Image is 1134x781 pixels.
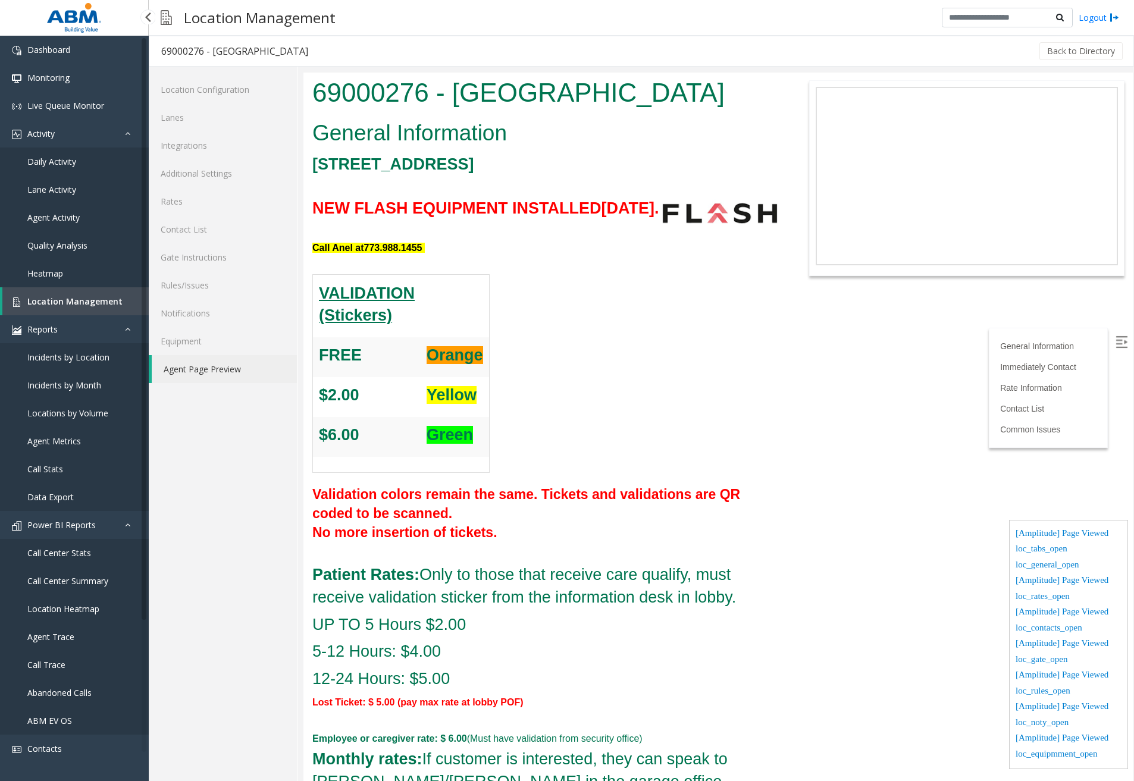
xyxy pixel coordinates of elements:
span: Power BI Reports [27,519,96,531]
img: 'icon' [12,325,21,335]
div: loc_contacts_open [1016,621,1122,637]
div: [Amplitude] Page Viewed [1016,731,1122,747]
img: 'icon' [12,46,21,55]
b: $2.00 [15,313,56,331]
a: Immediately Contact [697,290,773,299]
div: [Amplitude] Page Viewed [1016,573,1122,589]
div: [Amplitude] Page Viewed [1016,636,1122,653]
button: Back to Directory [1039,42,1123,60]
img: pageIcon [161,3,172,32]
b: Monthly rates: [9,678,119,695]
img: 'icon' [12,74,21,83]
a: Contact List [149,215,297,243]
b: Validation colors remain the same. Tickets and validations are QR coded to be scanned. [9,414,437,448]
span: Call Center Summary [27,575,108,586]
b: No more insertion of tickets. [9,452,194,468]
div: [Amplitude] Page Viewed [1016,668,1122,684]
h3: Location Management [178,3,342,32]
b: Patient Rates: [9,493,116,511]
span: Agent Trace [27,631,74,642]
b: Yellow [123,313,173,331]
span: 773.988.1455 [61,170,119,180]
b: FREE [15,274,58,291]
span: Agent Activity [27,212,80,223]
h3: Only to those that receive care qualify, must receive validation sticker from the information des... [9,491,475,537]
span: Call Stats [27,463,63,475]
a: Integrations [149,131,297,159]
img: 1c78bcbcbf31472a98c0e3f4c02aa1c9.jpg [358,108,475,174]
h3: 5-12 Hours: $4.00 [9,568,475,591]
div: loc_noty_open [1016,716,1122,732]
span: Abandoned Calls [27,687,92,698]
div: 69000276 - [GEOGRAPHIC_DATA] [161,43,308,59]
a: Logout [1079,11,1119,24]
a: Gate Instructions [149,243,297,271]
a: General Information [697,269,770,278]
a: Agent Page Preview [152,355,297,383]
a: Lanes [149,103,297,131]
h1: 69000276 - [GEOGRAPHIC_DATA] [9,2,475,39]
img: 'icon' [12,130,21,139]
b: $6.00 [15,353,56,371]
span: Quality Analysis [27,240,87,251]
div: [Amplitude] Page Viewed [1016,526,1122,542]
b: Orange [123,274,180,291]
span: Lane Activity [27,184,76,195]
span: Agent Metrics [27,435,81,447]
div: loc_equipmment_open [1016,747,1122,763]
a: Notifications [149,299,297,327]
span: Reports [27,324,58,335]
span: Heatmap [27,268,63,279]
span: Location Management [27,296,123,307]
span: (Must have validation from security office) [9,661,339,671]
a: Contact List [697,331,741,341]
div: loc_gate_open [1016,653,1122,669]
b: Employee or caregiver rate: [9,661,134,671]
img: 'icon' [12,745,21,754]
span: Dashboard [27,44,70,55]
span: Monitoring [27,72,70,83]
a: Equipment [149,327,297,355]
div: loc_general_open [1016,558,1122,574]
img: 'icon' [12,297,21,307]
a: Rate Information [697,310,759,320]
h3: UP TO 5 Hours $2.00 [9,541,475,564]
span: Location Heatmap [27,603,99,614]
font: Call Anel at [9,170,121,180]
span: Live Queue Monitor [27,100,104,111]
b: [STREET_ADDRESS] [9,83,171,101]
img: logout [1110,11,1119,24]
span: Daily Activity [27,156,76,167]
b: $ 6.00 [137,661,163,671]
a: Additional Settings [149,159,297,187]
h2: General Information [9,45,475,76]
b: [DATE]. [298,127,356,145]
b: Lost Ticket: $ 5.00 (pay max rate at lobby POF) [9,625,220,635]
span: Call Trace [27,659,65,670]
h3: 12-24 Hours: $5.00 [9,595,475,618]
a: Location Management [2,287,149,315]
b: Green [123,353,170,371]
img: Open/Close Sidebar Menu [812,264,824,275]
span: Contacts [27,743,62,754]
b: VALIDATION (Stickers) [15,212,111,252]
a: Common Issues [697,352,757,362]
div: loc_rules_open [1016,684,1122,700]
span: Locations by Volume [27,407,108,419]
a: Rates [149,187,297,215]
a: Location Configuration [149,76,297,103]
a: Rules/Issues [149,271,297,299]
img: 'icon' [12,521,21,531]
span: Data Export [27,491,74,503]
div: loc_rates_open [1016,589,1122,606]
span: ABM EV OS [27,715,72,726]
img: 'icon' [12,102,21,111]
span: Activity [27,128,55,139]
div: [Amplitude] Page Viewed [1016,700,1122,716]
div: [Amplitude] Page Viewed [1016,605,1122,621]
span: Incidents by Location [27,352,109,363]
font: NEW FLASH EQUIPMENT INSTALLED [9,127,298,145]
span: Incidents by Month [27,379,101,391]
div: loc_tabs_open [1016,542,1122,558]
span: Call Center Stats [27,547,91,559]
